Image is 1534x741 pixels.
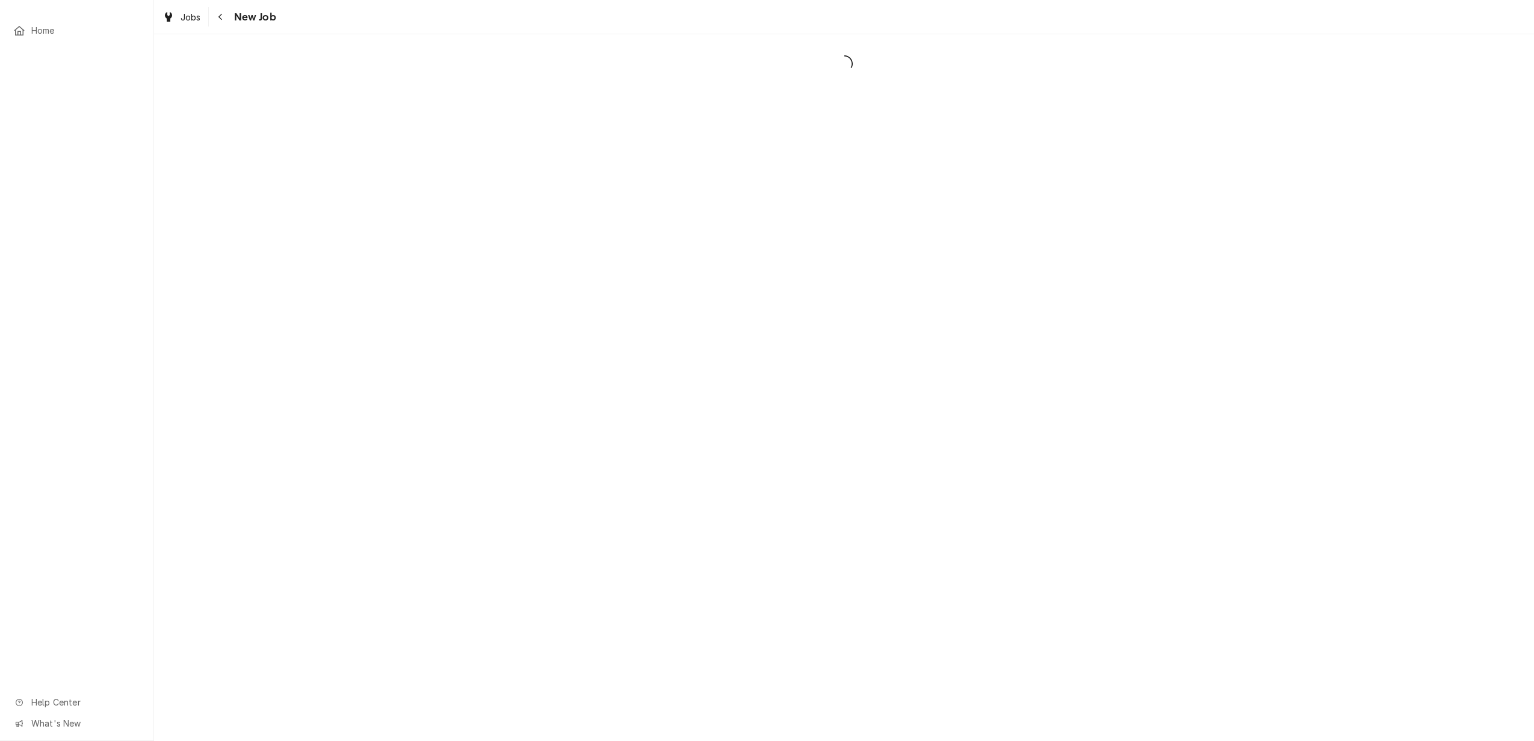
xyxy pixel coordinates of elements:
[181,11,201,23] span: Jobs
[154,51,1534,76] span: Loading...
[31,24,140,37] span: Home
[7,713,146,733] a: Go to What's New
[211,7,230,26] button: Navigate back
[31,696,139,709] span: Help Center
[230,9,276,25] span: New Job
[31,717,139,730] span: What's New
[158,7,206,27] a: Jobs
[7,692,146,712] a: Go to Help Center
[7,20,146,40] a: Home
